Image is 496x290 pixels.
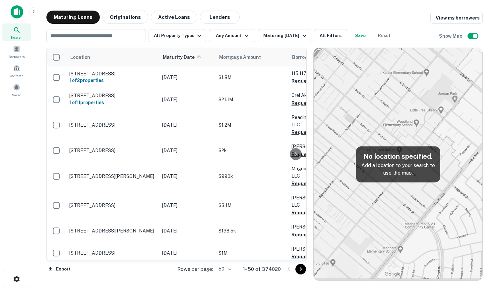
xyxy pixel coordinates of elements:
[361,151,435,161] h5: No location specified.
[102,11,148,24] button: Originations
[69,99,155,106] h6: 1 of 11 properties
[218,227,285,234] p: $138.5k
[162,202,212,209] p: [DATE]
[350,29,371,42] button: Save your search to get updates of matches that match your search criteria.
[295,264,306,274] button: Go to next page
[258,29,311,42] button: Maturing [DATE]
[162,96,212,103] p: [DATE]
[149,29,206,42] button: All Property Types
[218,249,285,257] p: $1M
[218,147,285,154] p: $2k
[69,122,155,128] p: [STREET_ADDRESS]
[218,74,285,81] p: $1.8M
[11,5,23,19] img: capitalize-icon.png
[2,43,31,61] a: Borrowers
[9,54,25,59] span: Borrowers
[12,92,22,98] span: Saved
[69,173,155,179] p: [STREET_ADDRESS][PERSON_NAME]
[2,81,31,99] a: Saved
[439,32,464,40] h6: Show Map
[219,53,270,61] span: Mortgage Amount
[69,202,155,208] p: [STREET_ADDRESS]
[2,23,31,41] a: Search
[69,77,155,84] h6: 1 of 2 properties
[162,227,212,234] p: [DATE]
[151,11,197,24] button: Active Loans
[66,48,159,66] th: Location
[162,249,212,257] p: [DATE]
[200,11,240,24] button: Lenders
[209,29,255,42] button: Any Amount
[288,48,361,66] th: Borrower Name
[69,93,155,99] p: [STREET_ADDRESS]
[218,202,285,209] p: $3.1M
[163,53,203,61] span: Maturity Date
[162,173,212,180] p: [DATE]
[2,62,31,80] a: Contacts
[10,73,23,78] span: Contacts
[159,48,215,66] th: Maturity Date
[69,71,155,77] p: [STREET_ADDRESS]
[430,12,483,24] a: View my borrowers
[177,265,213,273] p: Rows per page:
[314,29,347,42] button: All Filters
[314,48,482,280] img: map-placeholder.webp
[218,96,285,103] p: $21.1M
[218,173,285,180] p: $990k
[46,11,100,24] button: Maturing Loans
[70,53,90,61] span: Location
[263,32,308,40] div: Maturing [DATE]
[162,147,212,154] p: [DATE]
[216,264,232,274] div: 50
[69,147,155,153] p: [STREET_ADDRESS]
[463,237,496,269] iframe: Chat Widget
[69,228,155,234] p: [STREET_ADDRESS][PERSON_NAME]
[218,121,285,129] p: $1.2M
[162,74,212,81] p: [DATE]
[11,35,23,40] span: Search
[69,250,155,256] p: [STREET_ADDRESS]
[243,265,281,273] p: 1–50 of 374020
[46,264,72,274] button: Export
[361,161,435,177] p: Add a location to your search to use the map.
[162,121,212,129] p: [DATE]
[374,29,395,42] button: Reset
[215,48,288,66] th: Mortgage Amount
